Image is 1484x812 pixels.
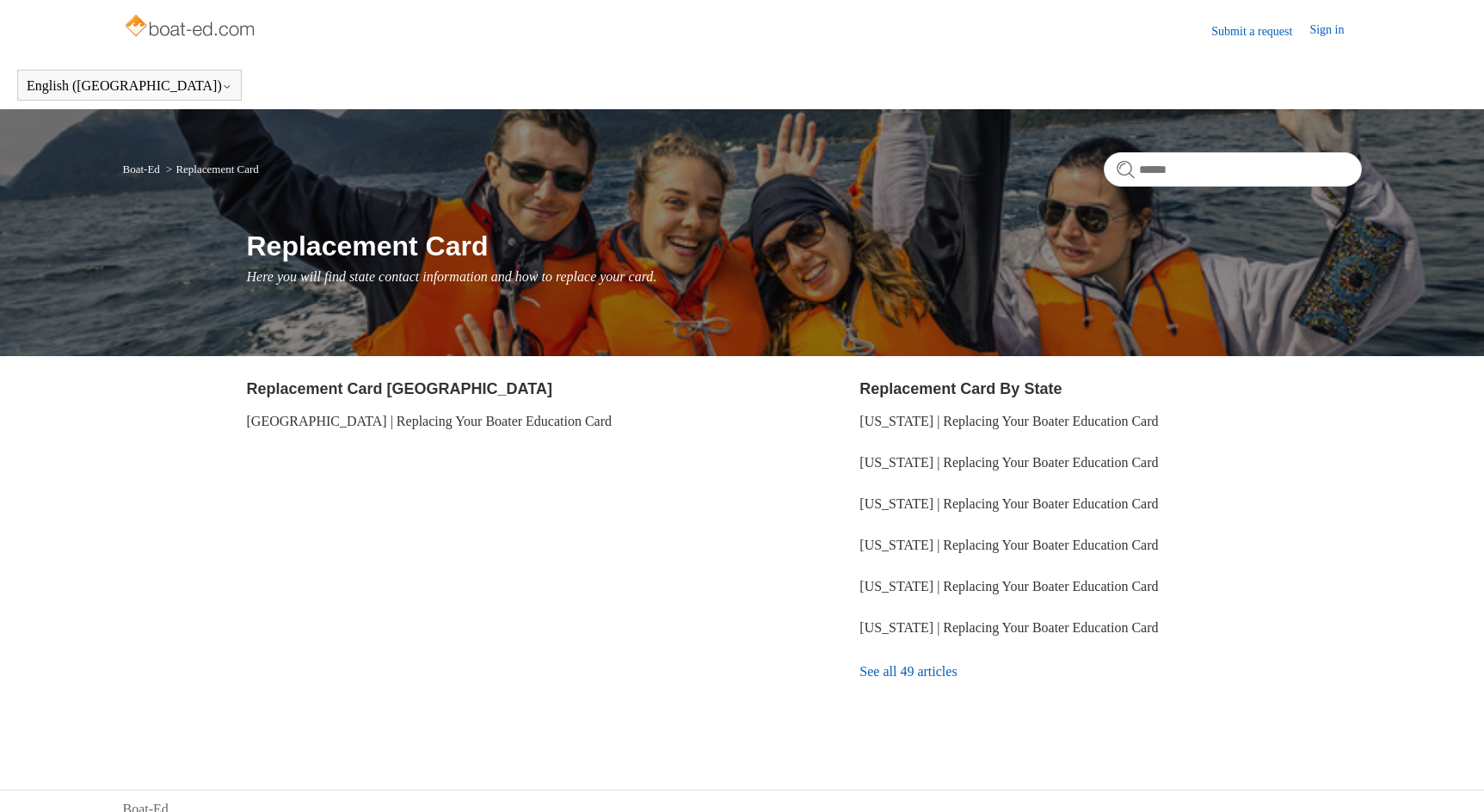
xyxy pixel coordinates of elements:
[859,579,1158,594] a: [US_STATE] | Replacing Your Boater Education Card
[123,163,160,175] a: Boat-Ed
[1211,22,1309,40] a: Submit a request
[247,267,1362,287] p: Here you will find state contact information and how to replace your card.
[27,78,232,94] button: English ([GEOGRAPHIC_DATA])
[859,538,1158,552] a: [US_STATE] | Replacing Your Boater Education Card
[859,649,1361,695] a: See all 49 articles
[859,380,1062,397] a: Replacement Card By State
[247,380,552,397] a: Replacement Card [GEOGRAPHIC_DATA]
[247,414,613,428] a: [GEOGRAPHIC_DATA] | Replacing Your Boater Education Card
[123,10,260,45] img: Boat-Ed Help Center home page
[123,163,163,175] li: Boat-Ed
[859,496,1158,511] a: [US_STATE] | Replacing Your Boater Education Card
[1309,21,1361,41] a: Sign in
[247,225,1362,267] h1: Replacement Card
[1104,152,1362,187] input: Search
[859,620,1158,635] a: [US_STATE] | Replacing Your Boater Education Card
[859,414,1158,428] a: [US_STATE] | Replacing Your Boater Education Card
[163,163,259,175] li: Replacement Card
[859,455,1158,470] a: [US_STATE] | Replacing Your Boater Education Card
